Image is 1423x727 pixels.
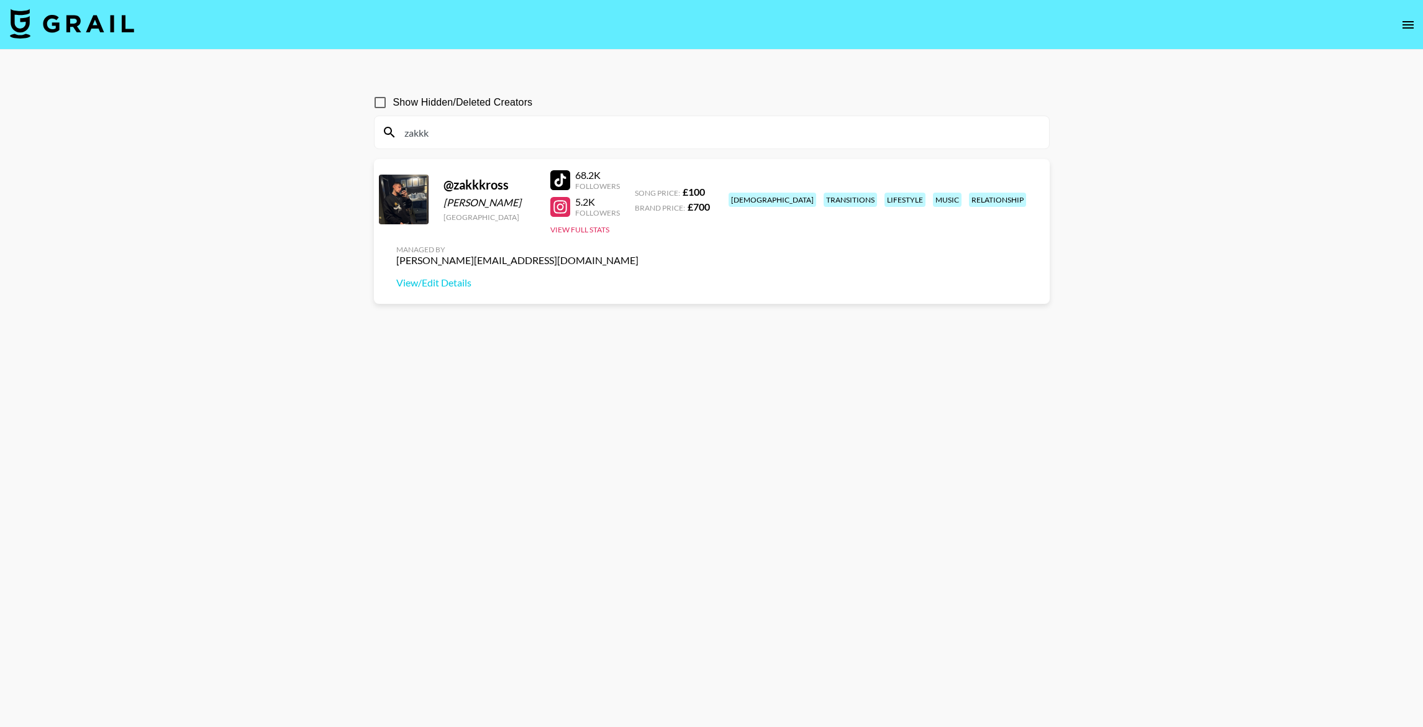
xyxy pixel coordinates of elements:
[688,201,710,213] strong: £ 700
[1396,12,1421,37] button: open drawer
[884,193,925,207] div: lifestyle
[969,193,1026,207] div: relationship
[396,277,639,289] a: View/Edit Details
[443,213,535,222] div: [GEOGRAPHIC_DATA]
[393,95,533,110] span: Show Hidden/Deleted Creators
[550,225,609,234] button: View Full Stats
[443,177,535,193] div: @ zakkkross
[575,169,620,181] div: 68.2K
[396,254,639,267] div: [PERSON_NAME][EMAIL_ADDRESS][DOMAIN_NAME]
[397,122,1042,142] input: Search by User Name
[683,186,705,198] strong: £ 100
[933,193,962,207] div: music
[396,245,639,254] div: Managed By
[635,203,685,213] span: Brand Price:
[824,193,877,207] div: transitions
[729,193,816,207] div: [DEMOGRAPHIC_DATA]
[10,9,134,39] img: Grail Talent
[635,188,680,198] span: Song Price:
[575,208,620,217] div: Followers
[443,196,535,209] div: [PERSON_NAME]
[575,181,620,191] div: Followers
[575,196,620,208] div: 5.2K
